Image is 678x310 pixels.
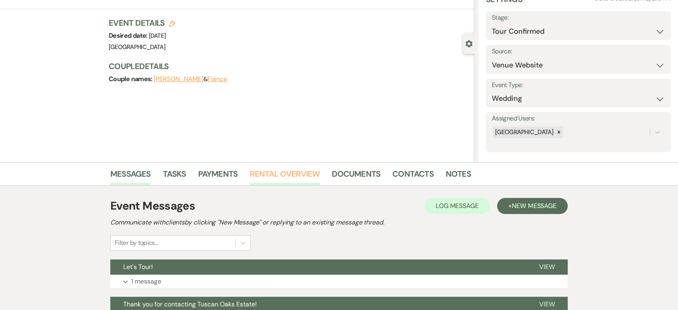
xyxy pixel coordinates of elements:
[110,167,151,185] a: Messages
[123,263,153,271] span: Let's Tour!
[492,46,665,57] label: Source:
[424,198,490,214] button: Log Message
[539,263,555,271] span: View
[436,202,479,210] span: Log Message
[492,113,665,124] label: Assigned Users:
[131,276,161,287] p: 1 message
[207,76,227,82] button: Fiance
[154,75,227,83] span: &
[110,275,568,288] button: 1 message
[465,39,473,47] button: Close lead details
[332,167,380,185] a: Documents
[110,218,568,227] h2: Communicate with clients by clicking "New Message" or replying to an existing message thread.
[492,80,665,91] label: Event Type:
[539,300,555,308] span: View
[109,31,149,40] span: Desired date:
[123,300,257,308] span: Thank you for contacting Tuscan Oaks Estate!
[154,76,203,82] button: [PERSON_NAME]
[198,167,238,185] a: Payments
[110,259,526,275] button: Let's Tour!
[497,198,568,214] button: +New Message
[250,167,320,185] a: Rental Overview
[109,75,154,83] span: Couple names:
[109,43,165,51] span: [GEOGRAPHIC_DATA]
[109,17,175,29] h3: Event Details
[493,126,554,138] div: [GEOGRAPHIC_DATA]
[110,198,195,214] h1: Event Messages
[163,167,186,185] a: Tasks
[149,32,166,40] span: [DATE]
[392,167,434,185] a: Contacts
[526,259,568,275] button: View
[492,12,665,24] label: Stage:
[115,238,158,248] div: Filter by topics...
[512,202,556,210] span: New Message
[446,167,471,185] a: Notes
[109,61,467,72] h3: Couple Details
